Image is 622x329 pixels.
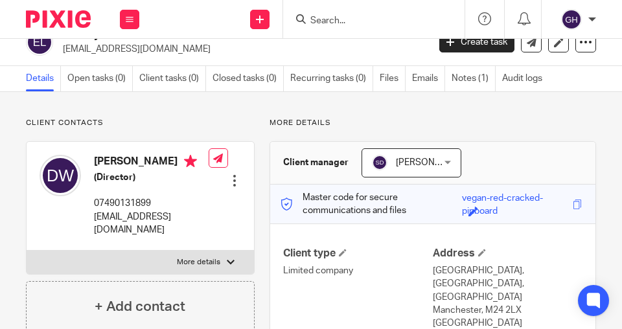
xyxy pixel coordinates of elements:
p: Master code for secure communications and files [280,191,461,218]
h4: Client type [283,247,433,260]
a: Open tasks (0) [67,66,133,91]
h4: [PERSON_NAME] [94,155,209,171]
p: [EMAIL_ADDRESS][DOMAIN_NAME] [63,43,420,56]
a: Closed tasks (0) [213,66,284,91]
i: Primary [184,155,197,168]
h4: + Add contact [95,297,185,317]
img: svg%3E [40,155,81,196]
a: Files [380,66,406,91]
p: 07490131899 [94,197,209,210]
p: Limited company [283,264,433,277]
a: Details [26,66,61,91]
p: [GEOGRAPHIC_DATA], [GEOGRAPHIC_DATA], [GEOGRAPHIC_DATA] [433,264,582,304]
img: Pixie [26,10,91,28]
h4: Address [433,247,582,260]
a: Client tasks (0) [139,66,206,91]
p: [EMAIL_ADDRESS][DOMAIN_NAME] [94,210,209,237]
a: Recurring tasks (0) [290,66,373,91]
h5: (Director) [94,171,209,184]
a: Emails [412,66,445,91]
p: Manchester, M24 2LX [433,304,582,317]
h3: Client manager [283,156,349,169]
p: Client contacts [26,118,255,128]
input: Search [309,16,426,27]
a: Notes (1) [452,66,496,91]
div: vegan-red-cracked-pinboard [462,192,570,207]
p: More details [270,118,596,128]
img: svg%3E [26,28,53,56]
a: Create task [439,32,514,52]
img: svg%3E [561,9,582,30]
p: More details [177,257,220,267]
a: Audit logs [502,66,549,91]
img: svg%3E [372,155,387,170]
span: [PERSON_NAME] [396,158,467,167]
